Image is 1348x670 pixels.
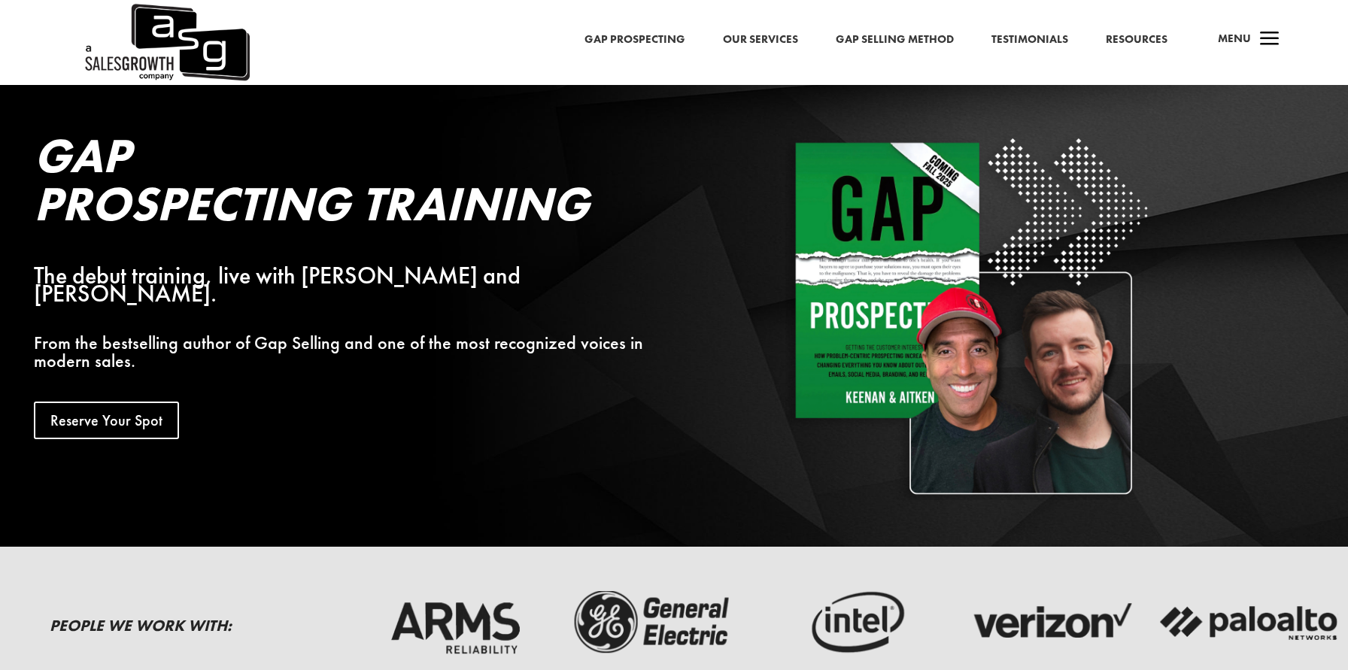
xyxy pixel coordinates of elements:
[723,30,798,50] a: Our Services
[34,267,697,303] div: The debut training, live with [PERSON_NAME] and [PERSON_NAME].
[363,586,547,659] img: arms-reliability-logo-dark
[1106,30,1167,50] a: Resources
[1255,25,1285,55] span: a
[34,334,697,370] p: From the bestselling author of Gap Selling and one of the most recognized voices in modern sales.
[34,402,179,439] a: Reserve Your Spot
[959,586,1143,659] img: verizon-logo-dark
[562,586,745,659] img: ge-logo-dark
[761,586,944,659] img: intel-logo-dark
[836,30,954,50] a: Gap Selling Method
[785,132,1154,500] img: Square White - Shadow
[1218,31,1251,46] span: Menu
[1158,586,1341,659] img: palato-networks-logo-dark
[991,30,1068,50] a: Testimonials
[584,30,685,50] a: Gap Prospecting
[34,132,697,235] h2: Gap Prospecting Training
